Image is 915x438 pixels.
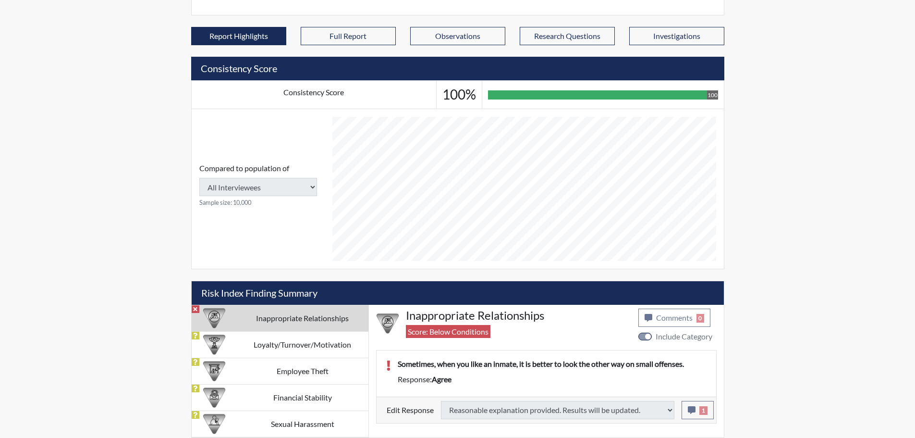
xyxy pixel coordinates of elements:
td: Employee Theft [237,358,368,384]
img: CATEGORY%20ICON-17.40ef8247.png [203,334,225,356]
td: Sexual Harassment [237,411,368,437]
button: Report Highlights [191,27,286,45]
label: Include Category [656,331,712,342]
div: 100 [707,90,718,100]
td: Inappropriate Relationships [237,305,368,331]
h5: Consistency Score [191,57,724,80]
div: Consistency Score comparison among population [199,163,317,207]
td: Consistency Score [191,81,436,109]
span: 1 [699,406,708,415]
span: 0 [696,314,705,323]
button: Investigations [629,27,724,45]
img: CATEGORY%20ICON-14.139f8ef7.png [203,307,225,329]
h3: 100% [442,87,476,103]
button: 1 [682,401,714,419]
button: Observations [410,27,505,45]
div: Response: [390,374,714,385]
button: Comments0 [638,309,711,327]
label: Compared to population of [199,163,289,174]
small: Sample size: 10,000 [199,198,317,207]
h4: Inappropriate Relationships [406,309,631,323]
button: Full Report [301,27,396,45]
img: CATEGORY%20ICON-08.97d95025.png [203,387,225,409]
div: Update the test taker's response, the change might impact the score [434,401,682,419]
h5: Risk Index Finding Summary [192,281,724,305]
td: Loyalty/Turnover/Motivation [237,331,368,358]
p: Sometimes, when you like an inmate, it is better to look the other way on small offenses. [398,358,707,370]
img: CATEGORY%20ICON-23.dd685920.png [203,413,225,435]
img: CATEGORY%20ICON-14.139f8ef7.png [377,313,399,335]
img: CATEGORY%20ICON-07.58b65e52.png [203,360,225,382]
td: Financial Stability [237,384,368,411]
span: Comments [656,313,693,322]
button: Research Questions [520,27,615,45]
span: Score: Below Conditions [406,325,490,338]
span: agree [432,375,451,384]
label: Edit Response [387,401,434,419]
